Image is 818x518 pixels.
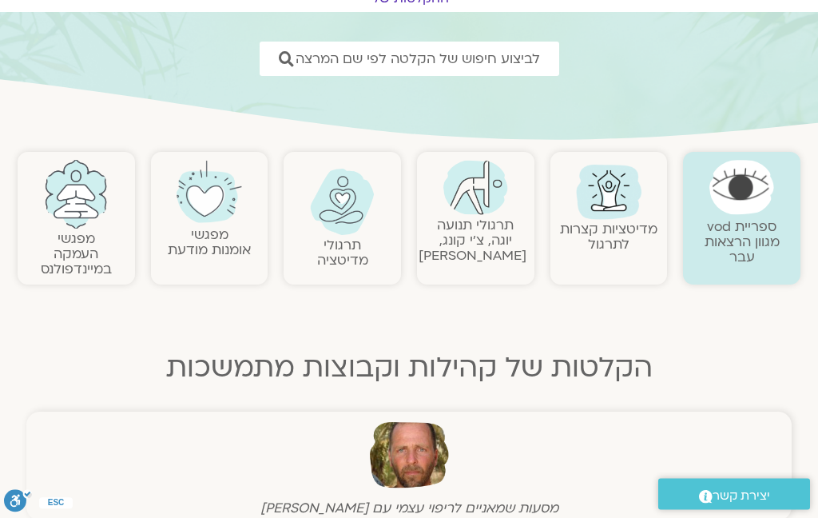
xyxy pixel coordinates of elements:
a: לביצוע חיפוש של הקלטה לפי שם המרצה [260,42,559,77]
a: יצירת קשר [658,479,810,510]
h2: הקלטות של קהילות וקבוצות מתמשכות [18,353,800,385]
figcaption: מסעות שמאניים לריפוי עצמי עם [PERSON_NAME] [30,500,788,517]
a: מפגשיאומנות מודעת [168,226,251,260]
a: תרגולימדיטציה [317,237,368,270]
span: יצירת קשר [713,485,770,507]
a: תרגולי תנועהיוגה, צ׳י קונג, [PERSON_NAME] [419,217,526,265]
span: לביצוע חיפוש של הקלטה לפי שם המרצה [296,52,540,67]
a: מפגשיהעמקה במיינדפולנס [41,230,112,279]
a: מדיטציות קצרות לתרגול [560,221,657,254]
a: ספריית vodמגוון הרצאות עבר [705,218,780,267]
